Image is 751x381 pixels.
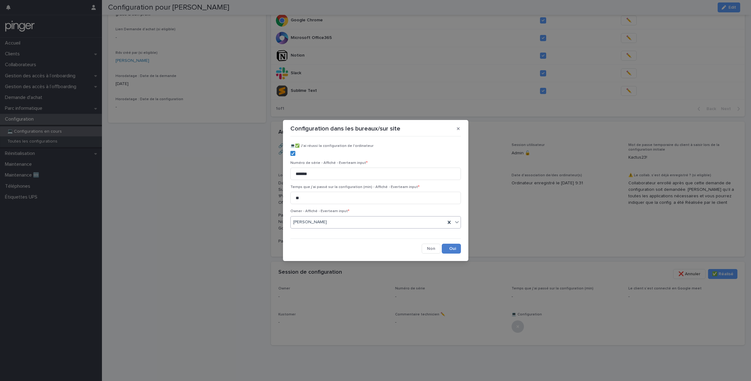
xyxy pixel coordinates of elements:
[290,161,368,165] span: Numéro de série - Affiché - Everteam input
[290,144,373,148] span: ​💻​✅​ J'ai réussi la configuration de l'ordinateur
[290,125,400,132] p: Configuration dans les bureaux/sur site
[293,219,327,225] span: [PERSON_NAME]
[290,209,349,213] span: Owner - Affiché - Everteam input
[290,185,420,189] span: Temps que j'ai passé sur la configuration (min) - Affiché - Everteam input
